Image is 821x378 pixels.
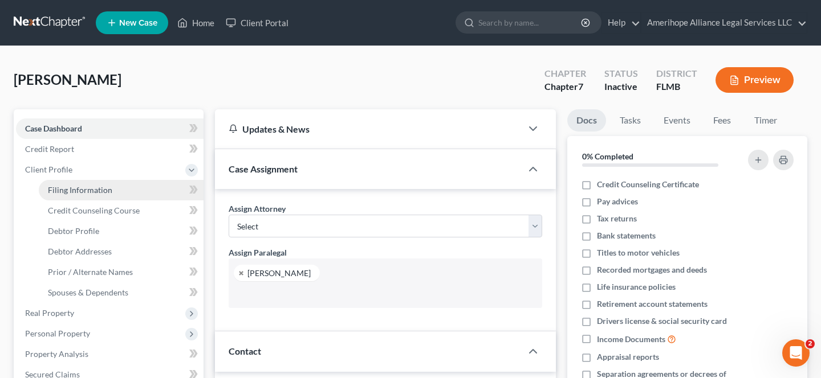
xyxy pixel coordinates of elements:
span: Contact [229,346,261,356]
span: Life insurance policies [597,281,676,293]
a: Property Analysis [16,344,204,364]
input: Search by name... [478,12,583,33]
a: Client Portal [220,13,294,33]
a: Events [655,109,700,132]
a: Timer [745,109,786,132]
span: Case Assignment [229,163,298,174]
a: Help [602,13,640,33]
span: Real Property [25,308,74,318]
span: 2 [806,339,815,348]
a: Case Dashboard [16,118,204,139]
span: Income Documents [597,334,665,345]
span: Credit Counseling Course [48,206,140,215]
div: Chapter [544,67,586,80]
a: Spouses & Dependents [39,282,204,303]
span: Credit Counseling Certificate [597,179,699,190]
iframe: Intercom live chat [782,339,810,367]
span: Debtor Addresses [48,246,112,256]
div: Status [604,67,638,80]
label: Assign Attorney [229,203,286,215]
a: Debtor Profile [39,221,204,241]
span: Prior / Alternate Names [48,267,133,277]
span: Retirement account statements [597,298,708,310]
span: Recorded mortgages and deeds [597,264,707,276]
span: Personal Property [25,328,90,338]
a: Docs [567,109,606,132]
span: Client Profile [25,165,72,174]
a: Credit Report [16,139,204,159]
div: FLMB [656,80,697,93]
span: Spouses & Dependents [48,287,128,297]
label: Assign Paralegal [229,246,287,258]
span: 7 [578,81,583,92]
span: Filing Information [48,185,112,195]
span: Case Dashboard [25,124,82,133]
span: Pay advices [597,196,638,207]
span: Tax returns [597,213,637,224]
div: [PERSON_NAME] [247,269,311,277]
span: Debtor Profile [48,226,99,236]
span: Property Analysis [25,349,88,359]
button: Preview [716,67,794,93]
a: Prior / Alternate Names [39,262,204,282]
div: Updates & News [229,123,508,135]
span: Appraisal reports [597,351,659,363]
span: Bank statements [597,230,656,241]
a: Tasks [611,109,650,132]
div: Chapter [544,80,586,93]
span: New Case [119,19,157,27]
span: Credit Report [25,144,74,154]
div: District [656,67,697,80]
a: Fees [704,109,741,132]
a: Home [172,13,220,33]
div: Inactive [604,80,638,93]
span: Titles to motor vehicles [597,247,680,258]
a: Debtor Addresses [39,241,204,262]
a: Credit Counseling Course [39,200,204,221]
span: [PERSON_NAME] [14,71,121,88]
strong: 0% Completed [582,151,633,161]
a: Filing Information [39,180,204,200]
a: Amerihope Alliance Legal Services LLC [641,13,807,33]
span: Drivers license & social security card [597,315,727,327]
